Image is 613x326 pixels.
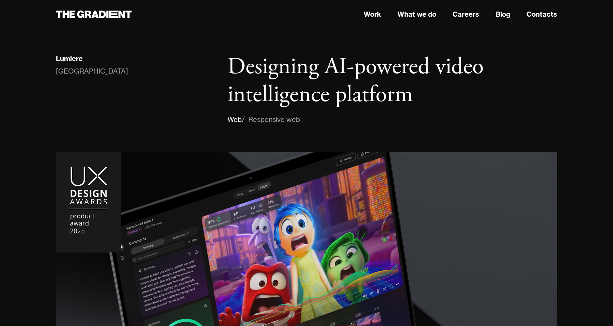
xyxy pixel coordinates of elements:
[397,9,436,19] a: What we do
[364,9,381,19] a: Work
[496,9,510,19] a: Blog
[227,53,557,109] h1: Designing AI-powered video intelligence platform
[242,114,300,125] div: / Responsive web
[227,114,242,125] div: Web
[453,9,479,19] a: Careers
[526,9,557,19] a: Contacts
[56,54,83,63] div: Lumiere
[56,66,128,77] div: [GEOGRAPHIC_DATA]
